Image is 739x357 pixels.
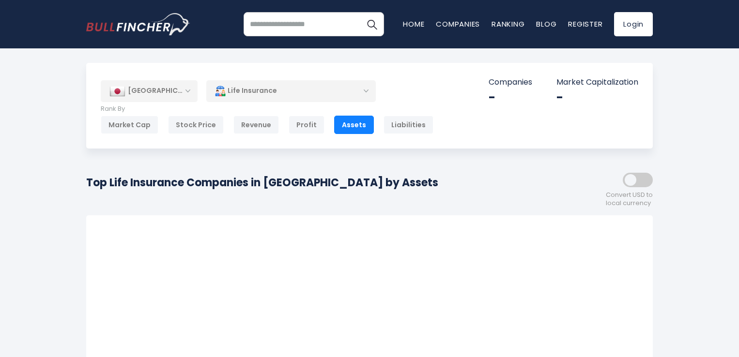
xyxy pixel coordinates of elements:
[489,77,532,88] p: Companies
[536,19,556,29] a: Blog
[492,19,524,29] a: Ranking
[86,13,190,35] a: Go to homepage
[403,19,424,29] a: Home
[101,105,433,113] p: Rank By
[86,13,190,35] img: bullfincher logo
[101,80,198,102] div: [GEOGRAPHIC_DATA]
[360,12,384,36] button: Search
[606,191,653,208] span: Convert USD to local currency
[489,90,532,105] div: -
[86,175,438,191] h1: Top Life Insurance Companies in [GEOGRAPHIC_DATA] by Assets
[334,116,374,134] div: Assets
[556,90,638,105] div: -
[233,116,279,134] div: Revenue
[556,77,638,88] p: Market Capitalization
[436,19,480,29] a: Companies
[614,12,653,36] a: Login
[206,80,376,102] div: Life Insurance
[289,116,324,134] div: Profit
[101,116,158,134] div: Market Cap
[384,116,433,134] div: Liabilities
[568,19,602,29] a: Register
[168,116,224,134] div: Stock Price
